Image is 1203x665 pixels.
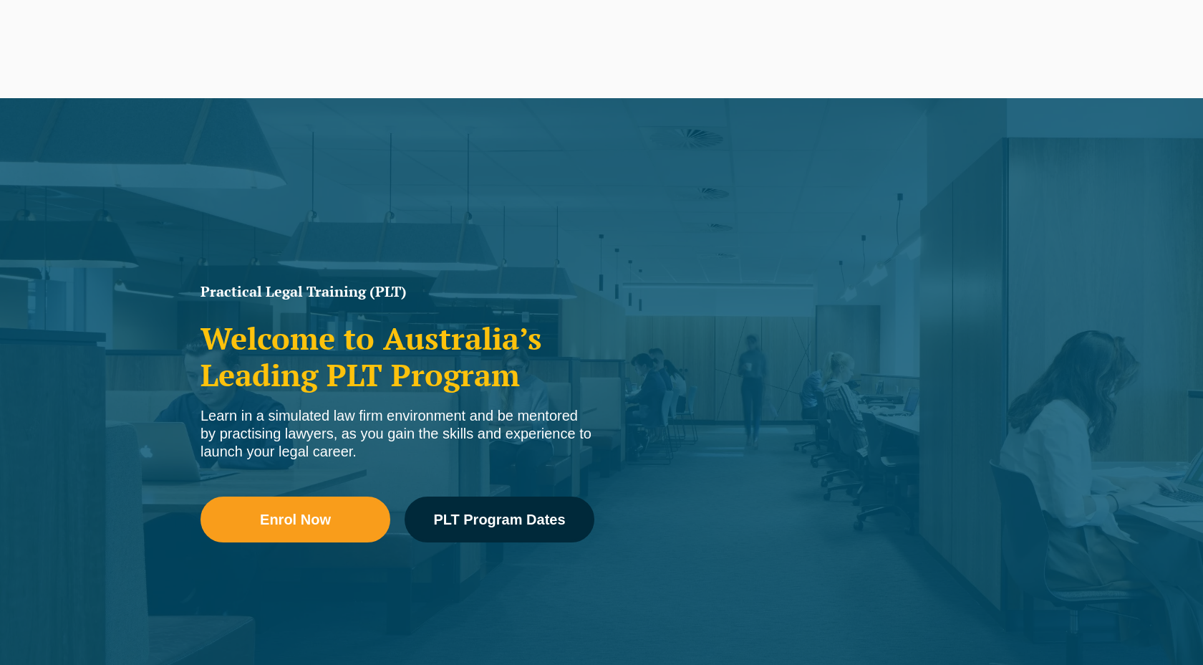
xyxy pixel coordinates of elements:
div: Learn in a simulated law firm environment and be mentored by practising lawyers, as you gain the ... [200,407,594,461]
span: PLT Program Dates [433,512,565,527]
a: Enrol Now [200,497,390,542]
h2: Welcome to Australia’s Leading PLT Program [200,320,594,393]
h1: Practical Legal Training (PLT) [200,284,594,299]
span: Enrol Now [260,512,331,527]
a: PLT Program Dates [405,497,594,542]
